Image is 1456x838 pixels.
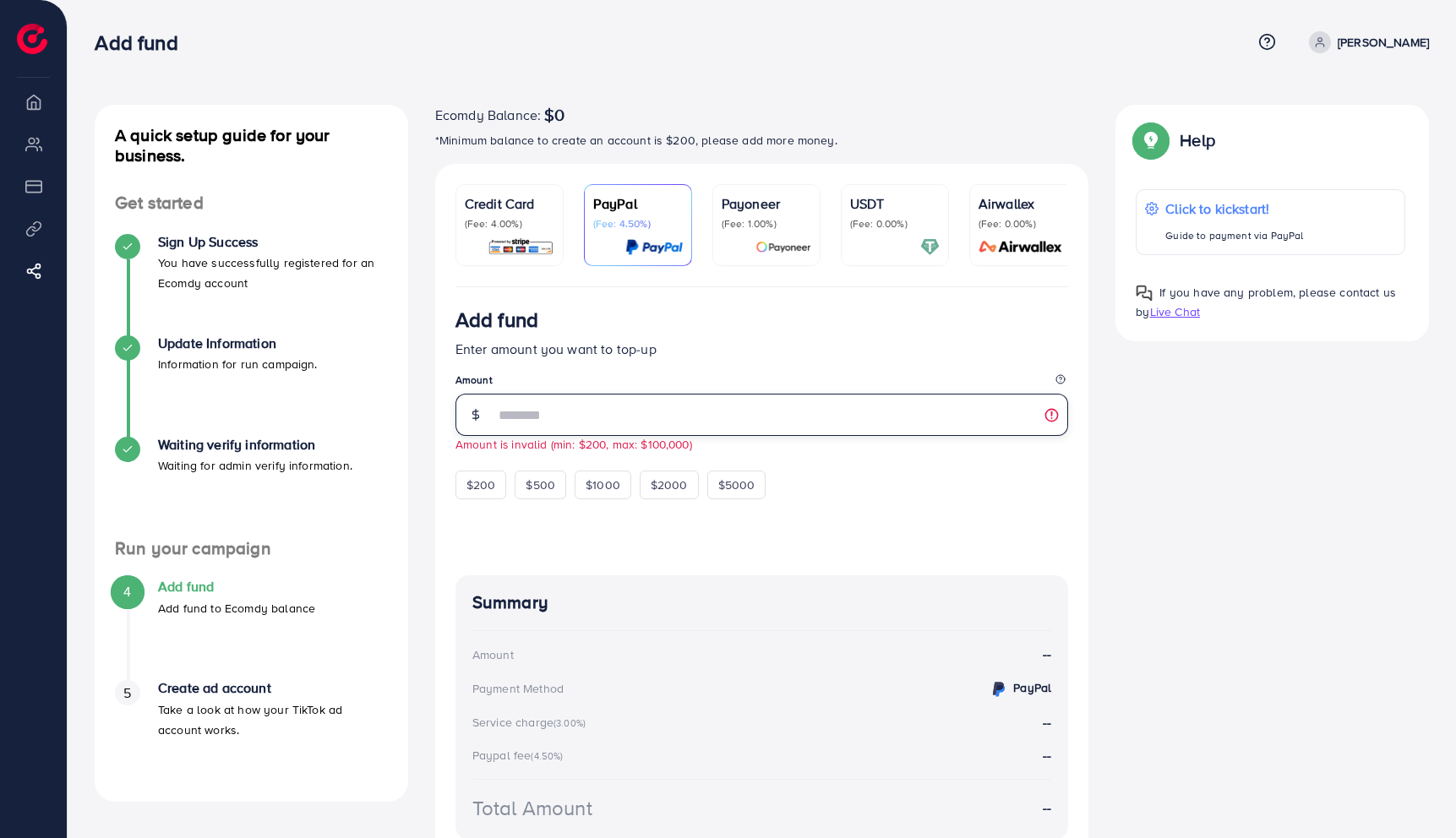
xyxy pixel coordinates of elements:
[1043,798,1051,818] strong: --
[455,307,538,332] h3: Add fund
[158,680,388,696] h4: Create ad account
[158,234,388,250] h4: Sign Up Success
[544,105,564,125] span: $0
[472,793,592,823] div: Total Amount
[158,253,388,293] p: You have successfully registered for an Ecomdy account
[1136,285,1153,302] img: Popup guide
[488,237,554,257] img: card
[718,476,755,493] span: $5000
[1150,303,1200,320] span: Live Chat
[526,476,555,493] span: $500
[1013,679,1051,696] strong: PayPal
[95,193,408,214] h4: Get started
[465,217,554,231] p: (Fee: 4.00%)
[123,683,131,703] span: 5
[625,237,683,257] img: card
[1338,32,1429,52] p: [PERSON_NAME]
[850,193,940,214] p: USDT
[158,699,388,740] p: Take a look at how your TikTok ad account works.
[989,679,1009,699] img: credit
[1136,284,1396,320] span: If you have any problem, please contact us by
[979,193,1068,214] p: Airwallex
[1043,645,1051,664] strong: --
[95,538,408,559] h4: Run your campaign
[95,234,408,335] li: Sign Up Success
[850,217,940,231] p: (Fee: 0.00%)
[1043,746,1051,765] strong: --
[722,193,811,214] p: Payoneer
[17,24,47,54] img: logo
[158,598,315,618] p: Add fund to Ecomdy balance
[472,592,1052,613] h4: Summary
[472,680,564,697] div: Payment Method
[553,716,586,730] small: (3.00%)
[920,237,940,257] img: card
[465,193,554,214] p: Credit Card
[95,30,191,55] h3: Add fund
[435,105,541,125] span: Ecomdy Balance:
[1302,31,1429,53] a: [PERSON_NAME]
[472,714,591,731] div: Service charge
[95,579,408,680] li: Add fund
[95,680,408,781] li: Create ad account
[1165,199,1303,219] p: Click to kickstart!
[158,335,318,351] h4: Update Information
[455,339,1069,359] p: Enter amount you want to top-up
[95,335,408,437] li: Update Information
[455,373,1069,394] legend: Amount
[973,237,1068,257] img: card
[455,436,692,452] small: Amount is invalid (min: $200, max: $100,000)
[123,582,131,601] span: 4
[531,749,563,763] small: (4.50%)
[95,437,408,538] li: Waiting verify information
[158,579,315,595] h4: Add fund
[158,437,352,453] h4: Waiting verify information
[1165,226,1303,246] p: Guide to payment via PayPal
[593,193,683,214] p: PayPal
[1180,130,1215,150] p: Help
[651,476,688,493] span: $2000
[722,217,811,231] p: (Fee: 1.00%)
[158,354,318,374] p: Information for run campaign.
[1136,125,1166,155] img: Popup guide
[593,217,683,231] p: (Fee: 4.50%)
[586,476,620,493] span: $1000
[979,217,1068,231] p: (Fee: 0.00%)
[435,130,1089,150] p: *Minimum balance to create an account is $200, please add more money.
[1384,762,1443,825] iframe: Chat
[472,646,514,663] div: Amount
[158,455,352,476] p: Waiting for admin verify information.
[755,237,811,257] img: card
[466,476,496,493] span: $200
[1043,713,1051,732] strong: --
[95,125,408,166] h4: A quick setup guide for your business.
[472,747,569,764] div: Paypal fee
